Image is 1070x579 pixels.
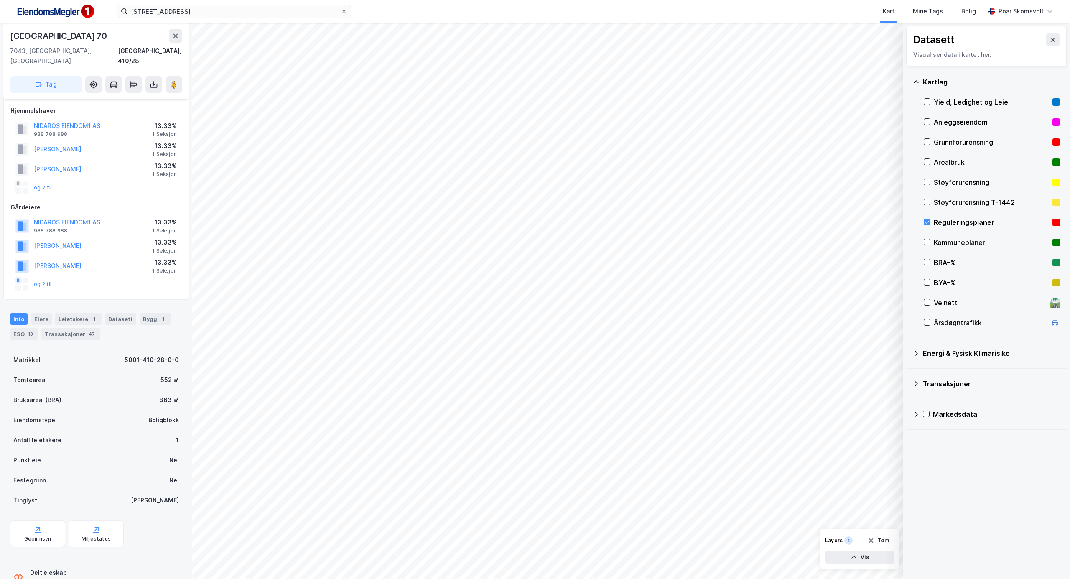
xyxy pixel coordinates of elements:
button: Tøm [862,534,894,547]
div: Veinett [934,298,1047,308]
div: [GEOGRAPHIC_DATA], 410/28 [118,46,182,66]
div: BRA–% [934,258,1049,268]
div: Visualiser data i kartet her. [913,50,1060,60]
div: Nei [169,475,179,485]
div: 863 ㎡ [159,395,179,405]
div: [PERSON_NAME] [131,495,179,505]
div: Bruksareal (BRA) [13,395,61,405]
div: Hjemmelshaver [10,106,182,116]
div: 1 [844,536,853,545]
div: Markedsdata [933,409,1060,419]
div: Datasett [913,33,955,46]
div: 13.33% [152,141,177,151]
div: Arealbruk [934,157,1049,167]
div: Roar Skomsvoll [999,6,1043,16]
div: 5001-410-28-0-0 [125,355,179,365]
div: Festegrunn [13,475,46,485]
div: 1 Seksjon [152,247,177,254]
div: BYA–% [934,278,1049,288]
div: 1 Seksjon [152,227,177,234]
div: Energi & Fysisk Klimarisiko [923,348,1060,358]
div: Anleggseiendom [934,117,1049,127]
div: Bolig [961,6,976,16]
div: 47 [87,330,97,338]
div: Kart [883,6,894,16]
div: 988 788 988 [34,227,67,234]
div: Transaksjoner [923,379,1060,389]
div: 🛣️ [1050,297,1061,308]
div: Kontrollprogram for chat [1028,539,1070,579]
div: Kommuneplaner [934,237,1049,247]
div: Tomteareal [13,375,47,385]
div: Mine Tags [913,6,943,16]
div: Yield, Ledighet og Leie [934,97,1049,107]
div: [GEOGRAPHIC_DATA] 70 [10,29,109,43]
div: 1 [159,315,167,323]
div: Nei [169,455,179,465]
div: Reguleringsplaner [934,217,1049,227]
div: 1 Seksjon [152,171,177,178]
div: 13.33% [152,161,177,171]
input: Søk på adresse, matrikkel, gårdeiere, leietakere eller personer [127,5,341,18]
div: Årsdøgntrafikk [934,318,1047,328]
div: 13.33% [152,121,177,131]
div: Eiendomstype [13,415,55,425]
div: Layers [825,537,843,544]
div: Datasett [105,313,136,325]
div: 1 [176,435,179,445]
button: Tag [10,76,82,93]
div: 1 Seksjon [152,151,177,158]
iframe: Chat Widget [1028,539,1070,579]
div: Kartlag [923,77,1060,87]
div: Delt eieskap [30,568,140,578]
div: Leietakere [55,313,102,325]
div: Transaksjoner [41,328,100,340]
div: Tinglyst [13,495,37,505]
div: Miljøstatus [82,536,111,542]
div: ESG [10,328,38,340]
div: Bygg [140,313,171,325]
div: 1 [90,315,98,323]
div: Geoinnsyn [24,536,51,542]
div: 13.33% [152,237,177,247]
div: 1 Seksjon [152,268,177,274]
img: F4PB6Px+NJ5v8B7XTbfpPpyloAAAAASUVORK5CYII= [13,2,97,21]
div: Støyforurensning [934,177,1049,187]
div: Matrikkel [13,355,41,365]
div: 552 ㎡ [160,375,179,385]
div: 13.33% [152,258,177,268]
div: Gårdeiere [10,202,182,212]
div: 13 [26,330,35,338]
div: 13.33% [152,217,177,227]
div: Info [10,313,28,325]
div: Antall leietakere [13,435,61,445]
div: Støyforurensning T-1442 [934,197,1049,207]
div: 1 Seksjon [152,131,177,138]
button: Vis [825,551,894,564]
div: Grunnforurensning [934,137,1049,147]
div: Eiere [31,313,52,325]
div: Punktleie [13,455,41,465]
div: 988 788 988 [34,131,67,138]
div: Boligblokk [148,415,179,425]
div: 7043, [GEOGRAPHIC_DATA], [GEOGRAPHIC_DATA] [10,46,118,66]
